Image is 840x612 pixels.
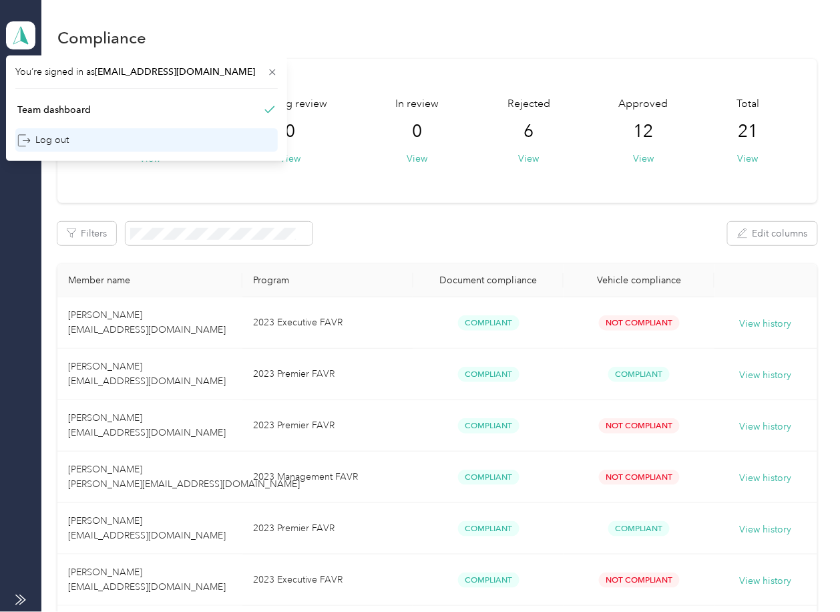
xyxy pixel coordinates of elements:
[740,317,792,331] button: View history
[57,264,242,297] th: Member name
[68,515,226,541] span: [PERSON_NAME] [EMAIL_ADDRESS][DOMAIN_NAME]
[599,418,680,434] span: Not Compliant
[599,315,680,331] span: Not Compliant
[17,103,91,117] div: Team dashboard
[740,522,792,537] button: View history
[242,264,413,297] th: Program
[740,574,792,589] button: View history
[740,471,792,486] button: View history
[634,121,654,142] span: 12
[608,521,670,537] span: Compliant
[68,309,226,335] span: [PERSON_NAME] [EMAIL_ADDRESS][DOMAIN_NAME]
[242,555,413,606] td: 2023 Executive FAVR
[738,152,759,166] button: View
[599,573,680,588] span: Not Compliant
[242,452,413,503] td: 2023 Management FAVR
[458,418,519,434] span: Compliant
[68,464,300,490] span: [PERSON_NAME] [PERSON_NAME][EMAIL_ADDRESS][DOMAIN_NAME]
[57,222,116,245] button: Filters
[619,96,668,112] span: Approved
[242,400,413,452] td: 2023 Premier FAVR
[740,420,792,434] button: View history
[285,121,295,142] span: 0
[574,275,703,286] div: Vehicle compliance
[280,152,300,166] button: View
[458,521,519,537] span: Compliant
[57,31,146,45] h1: Compliance
[15,65,278,79] span: You’re signed in as
[242,349,413,400] td: 2023 Premier FAVR
[396,96,439,112] span: In review
[608,367,670,382] span: Compliant
[740,368,792,383] button: View history
[765,537,840,612] iframe: Everlance-gr Chat Button Frame
[728,222,817,245] button: Edit columns
[737,96,759,112] span: Total
[458,367,519,382] span: Compliant
[68,412,226,438] span: [PERSON_NAME] [EMAIL_ADDRESS][DOMAIN_NAME]
[738,121,758,142] span: 21
[599,470,680,485] span: Not Compliant
[507,96,550,112] span: Rejected
[519,152,540,166] button: View
[424,275,553,286] div: Document compliance
[458,470,519,485] span: Compliant
[253,96,327,112] span: Pending review
[95,66,255,78] span: [EMAIL_ADDRESS][DOMAIN_NAME]
[407,152,428,166] button: View
[633,152,654,166] button: View
[242,503,413,555] td: 2023 Premier FAVR
[413,121,423,142] span: 0
[458,315,519,331] span: Compliant
[242,297,413,349] td: 2023 Executive FAVR
[17,133,69,147] div: Log out
[524,121,534,142] span: 6
[68,361,226,387] span: [PERSON_NAME] [EMAIL_ADDRESS][DOMAIN_NAME]
[68,567,226,593] span: [PERSON_NAME] [EMAIL_ADDRESS][DOMAIN_NAME]
[458,573,519,588] span: Compliant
